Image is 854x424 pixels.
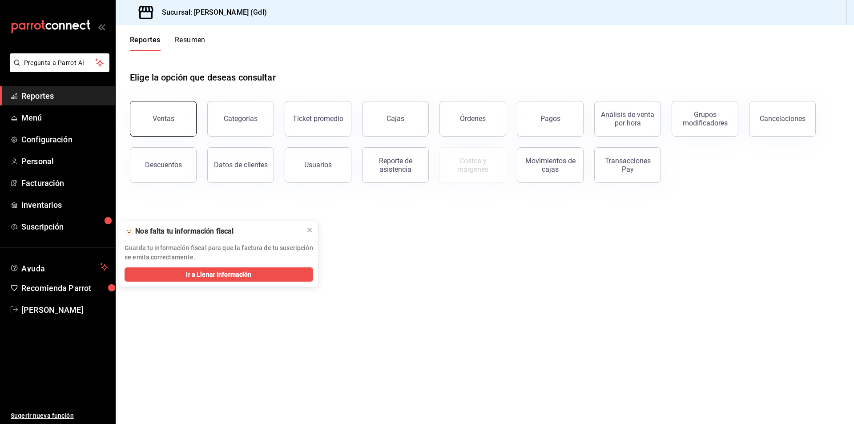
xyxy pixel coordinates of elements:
div: Ticket promedio [293,114,343,123]
button: Cajas [362,101,429,137]
button: Pregunta a Parrot AI [10,53,109,72]
div: Usuarios [304,161,332,169]
span: Personal [21,155,108,167]
button: Reporte de asistencia [362,147,429,183]
span: Configuración [21,133,108,145]
span: Inventarios [21,199,108,211]
span: Ayuda [21,262,97,272]
button: Ticket promedio [285,101,351,137]
button: Resumen [175,36,205,51]
span: Recomienda Parrot [21,282,108,294]
h3: Sucursal: [PERSON_NAME] (Gdl) [155,7,267,18]
button: Contrata inventarios para ver este reporte [439,147,506,183]
span: Sugerir nueva función [11,411,108,420]
button: Transacciones Pay [594,147,661,183]
div: 🫥 Nos falta tu información fiscal [125,226,299,236]
span: Reportes [21,90,108,102]
div: Ventas [153,114,174,123]
a: Pregunta a Parrot AI [6,65,109,74]
button: Categorías [207,101,274,137]
div: Datos de clientes [214,161,268,169]
button: Cancelaciones [749,101,816,137]
div: Descuentos [145,161,182,169]
span: Menú [21,112,108,124]
button: Movimientos de cajas [517,147,584,183]
div: navigation tabs [130,36,205,51]
button: Ir a Llenar Información [125,267,313,282]
button: open_drawer_menu [98,23,105,30]
p: Guarda tu información fiscal para que la factura de tu suscripción se emita correctamente. [125,243,313,262]
button: Descuentos [130,147,197,183]
div: Transacciones Pay [600,157,655,174]
span: Suscripción [21,221,108,233]
span: Ir a Llenar Información [186,270,251,279]
h1: Elige la opción que deseas consultar [130,71,276,84]
span: Facturación [21,177,108,189]
div: Movimientos de cajas [523,157,578,174]
div: Categorías [224,114,258,123]
span: [PERSON_NAME] [21,304,108,316]
button: Pagos [517,101,584,137]
div: Órdenes [460,114,486,123]
div: Grupos modificadores [677,110,733,127]
button: Grupos modificadores [672,101,738,137]
div: Cancelaciones [760,114,806,123]
div: Costos y márgenes [445,157,500,174]
button: Ventas [130,101,197,137]
div: Cajas [387,114,404,123]
span: Pregunta a Parrot AI [24,58,96,68]
button: Usuarios [285,147,351,183]
button: Órdenes [439,101,506,137]
div: Reporte de asistencia [368,157,423,174]
button: Análisis de venta por hora [594,101,661,137]
button: Datos de clientes [207,147,274,183]
button: Reportes [130,36,161,51]
div: Análisis de venta por hora [600,110,655,127]
div: Pagos [540,114,560,123]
